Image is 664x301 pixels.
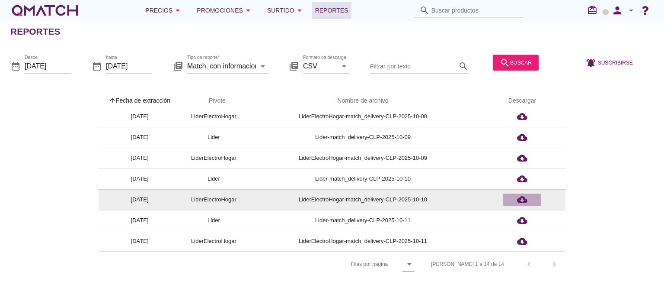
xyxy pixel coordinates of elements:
[10,2,80,19] a: white-qmatch-logo
[10,25,61,39] h2: Reportes
[339,61,349,71] i: arrow_drop_down
[145,5,183,16] div: Precios
[419,5,430,16] i: search
[517,132,527,142] i: cloud_download
[517,153,527,163] i: cloud_download
[517,174,527,184] i: cloud_download
[197,5,253,16] div: Promociones
[181,210,247,231] td: Lider
[99,89,181,113] th: Fecha de extracción: Sorted ascending. Activate to sort descending.
[181,148,247,168] td: LiderElectroHogar
[10,61,21,71] i: date_range
[493,55,539,70] button: buscar
[294,5,305,16] i: arrow_drop_down
[99,168,181,189] td: [DATE]
[181,231,247,252] td: LiderElectroHogar
[181,189,247,210] td: LiderElectroHogar
[181,89,247,113] th: Pivote: Not sorted. Activate to sort ascending.
[247,148,479,168] td: LiderElectroHogar-match_delivery-CLP-2025-10-09
[247,168,479,189] td: Lider-match_delivery-CLP-2025-10-10
[172,5,183,16] i: arrow_drop_down
[99,127,181,148] td: [DATE]
[598,58,633,66] span: Suscribirse
[99,210,181,231] td: [DATE]
[517,111,527,122] i: cloud_download
[404,259,415,269] i: arrow_drop_down
[190,2,260,19] button: Promociones
[258,61,268,71] i: arrow_drop_down
[243,5,253,16] i: arrow_drop_down
[579,55,640,70] button: Suscribirse
[370,59,456,73] input: Filtrar por texto
[247,106,479,127] td: LiderElectroHogar-match_delivery-CLP-2025-10-08
[99,189,181,210] td: [DATE]
[247,127,479,148] td: Lider-match_delivery-CLP-2025-10-09
[247,89,479,113] th: Nombre de archivo: Not sorted.
[99,148,181,168] td: [DATE]
[586,57,598,68] i: notifications_active
[303,59,337,73] input: Formato de descarga
[99,231,181,252] td: [DATE]
[247,189,479,210] td: LiderElectroHogar-match_delivery-CLP-2025-10-10
[431,260,504,268] div: [PERSON_NAME] 1 a 14 de 14
[187,59,256,73] input: Tipo de reporte*
[265,252,415,277] div: Filas por página
[312,2,352,19] a: Reportes
[173,61,183,71] i: library_books
[92,61,102,71] i: date_range
[458,61,469,71] i: search
[479,89,565,113] th: Descargar: Not sorted.
[99,106,181,127] td: [DATE]
[260,2,312,19] button: Surtido
[138,2,190,19] button: Precios
[517,215,527,226] i: cloud_download
[289,61,299,71] i: library_books
[181,127,247,148] td: Lider
[626,5,636,16] i: arrow_drop_down
[517,236,527,246] i: cloud_download
[609,4,626,16] i: person
[517,194,527,205] i: cloud_download
[25,59,71,73] input: Desde
[315,5,348,16] span: Reportes
[267,5,305,16] div: Surtido
[247,231,479,252] td: LiderElectroHogar-match_delivery-CLP-2025-10-11
[109,97,116,104] i: arrow_upward
[587,5,601,15] i: redeem
[181,106,247,127] td: LiderElectroHogar
[247,210,479,231] td: Lider-match_delivery-CLP-2025-10-11
[431,3,518,17] input: Buscar productos
[181,168,247,189] td: Lider
[106,59,152,73] input: hasta
[500,57,510,68] i: search
[500,57,532,68] div: buscar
